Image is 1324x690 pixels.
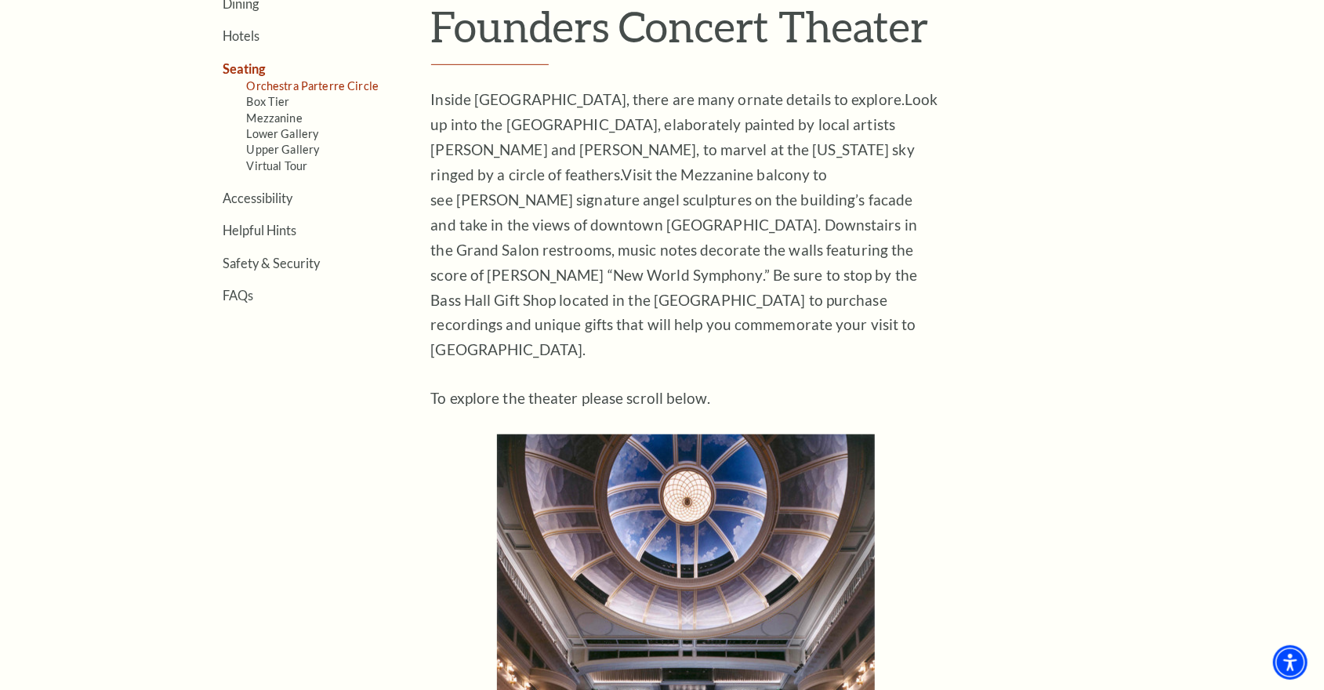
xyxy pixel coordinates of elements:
[431,90,938,183] span: Look up into the [GEOGRAPHIC_DATA], elaborately painted by local artists [PERSON_NAME] and [PERSO...
[247,159,308,172] a: Virtual Tour
[247,127,319,140] a: Lower Gallery
[223,223,297,238] a: Helpful Hints
[223,288,254,303] a: FAQs
[223,256,321,271] a: Safety & Security
[223,28,260,43] a: Hotels
[431,1,1148,65] h1: Founders Concert Theater
[247,95,290,108] a: Box Tier
[431,87,941,363] p: Inside [GEOGRAPHIC_DATA], there are many ornate details to explore. Visit the Mezzanine balcony t...
[431,386,941,411] p: To explore the theater please scroll below.
[223,61,267,76] a: Seating
[247,143,320,156] a: Upper Gallery
[223,191,293,205] a: Accessibility
[247,111,303,125] a: Mezzanine
[247,79,379,93] a: Orchestra Parterre Circle
[1273,645,1308,680] div: Accessibility Menu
